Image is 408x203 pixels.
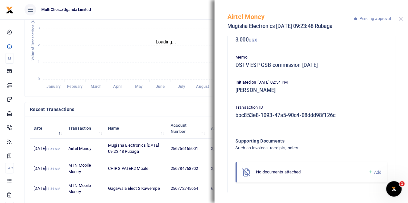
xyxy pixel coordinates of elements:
td: 3,000 [207,159,236,179]
small: 11:54 AM [46,187,60,190]
span: Pending approval [359,16,391,21]
span: 1 [399,181,404,186]
small: 11:54 AM [46,147,60,151]
tspan: January [46,84,61,89]
button: Close [399,17,403,21]
a: Add [368,169,381,176]
small: UGX [249,38,257,42]
tspan: July [177,84,185,89]
td: [DATE] [30,159,65,179]
h4: Supporting Documents [235,137,361,144]
text: Value of Transactions (UGX ) [31,13,35,60]
text: Loading... [156,39,176,44]
h5: bbc853e8-1093-47a5-90c4-08ddd98f126c [235,112,387,119]
td: [DATE] [30,139,65,159]
h5: Mugisha Electronics [DATE] 09:23:48 Rubaga [227,23,354,30]
tspan: 3 [38,26,40,30]
h5: Airtel Money [227,13,354,21]
h5: 3,000 [235,37,387,43]
td: 3,000 [207,139,236,159]
td: CHIRG PATER2 Mbale [104,159,167,179]
td: 6,000 [207,179,236,198]
p: Initiated on [DATE] 02:54 PM [235,79,387,86]
tspan: June [155,84,164,89]
th: Account Number: activate to sort column ascending [167,118,207,138]
h4: Recent Transactions [30,106,244,113]
td: 256784768702 [167,159,207,179]
p: Memo [235,54,387,61]
span: No documents attached [256,170,301,174]
h5: DSTV ESP GSB commission [DATE] [235,62,387,69]
tspan: 1 [38,60,40,64]
tspan: May [135,84,142,89]
th: Transaction: activate to sort column ascending [65,118,104,138]
span: MultiChoice Uganda Limited [39,7,94,13]
a: logo-small logo-large logo-large [6,7,14,12]
th: Name: activate to sort column ascending [104,118,167,138]
td: Airtel Money [65,139,104,159]
span: Add [374,170,381,175]
td: [DATE] [30,179,65,198]
li: M [5,53,14,64]
td: 256756165001 [167,139,207,159]
tspan: August [196,84,209,89]
td: MTN Mobile Money [65,159,104,179]
iframe: Intercom live chat [386,181,402,197]
td: MTN Mobile Money [65,179,104,198]
li: Ac [5,163,14,173]
h4: Such as invoices, receipts, notes [235,144,361,152]
tspan: April [113,84,122,89]
th: Date: activate to sort column descending [30,118,65,138]
td: Mugisha Electronics [DATE] 09:23:48 Rubaga [104,139,167,159]
th: Amount: activate to sort column ascending [207,118,236,138]
td: 256772745664 [167,179,207,198]
p: Transaction ID [235,104,387,111]
tspan: March [91,84,102,89]
h5: [PERSON_NAME] [235,87,387,94]
img: logo-small [6,6,14,14]
tspan: February [67,84,83,89]
tspan: 0 [38,77,40,81]
tspan: 2 [38,43,40,47]
td: Gagawala Elect 2 Kawempe [104,179,167,198]
small: 11:54 AM [46,167,60,171]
